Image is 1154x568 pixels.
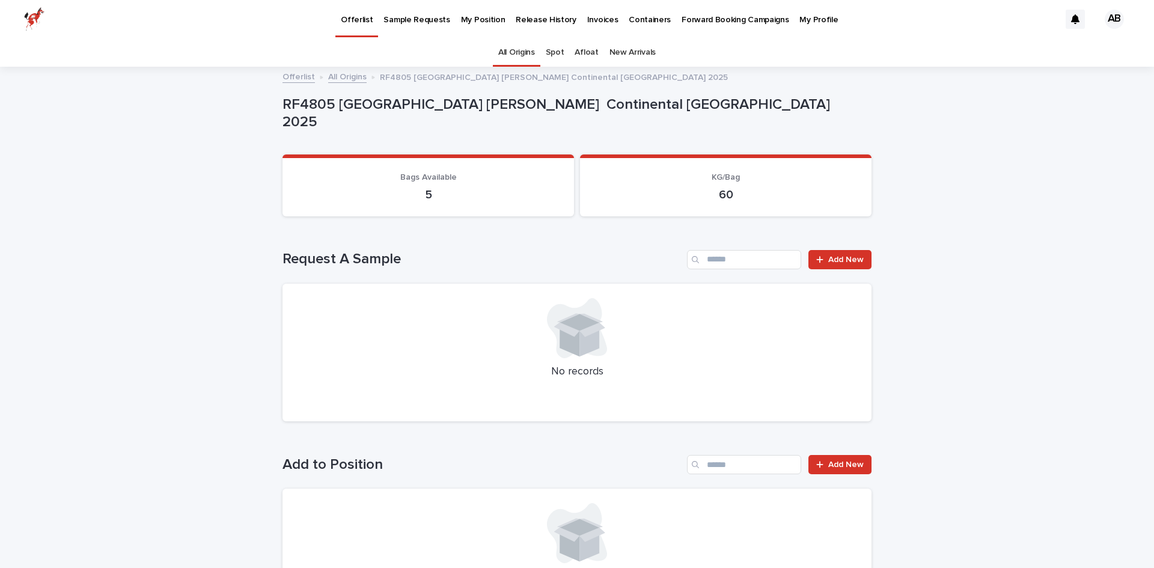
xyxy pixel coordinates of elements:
[687,250,801,269] input: Search
[380,70,728,83] p: RF4805 [GEOGRAPHIC_DATA] [PERSON_NAME] Continental [GEOGRAPHIC_DATA] 2025
[828,460,864,469] span: Add New
[297,365,857,379] p: No records
[498,38,535,67] a: All Origins
[808,455,872,474] a: Add New
[1105,10,1124,29] div: AB
[712,173,740,182] span: KG/Bag
[328,69,367,83] a: All Origins
[282,456,682,474] h1: Add to Position
[594,188,857,202] p: 60
[282,96,867,131] p: RF4805 [GEOGRAPHIC_DATA] [PERSON_NAME] Continental [GEOGRAPHIC_DATA] 2025
[575,38,598,67] a: Afloat
[609,38,656,67] a: New Arrivals
[282,69,315,83] a: Offerlist
[546,38,564,67] a: Spot
[282,251,682,268] h1: Request A Sample
[24,7,44,31] img: zttTXibQQrCfv9chImQE
[687,455,801,474] input: Search
[808,250,872,269] a: Add New
[297,188,560,202] p: 5
[828,255,864,264] span: Add New
[400,173,457,182] span: Bags Available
